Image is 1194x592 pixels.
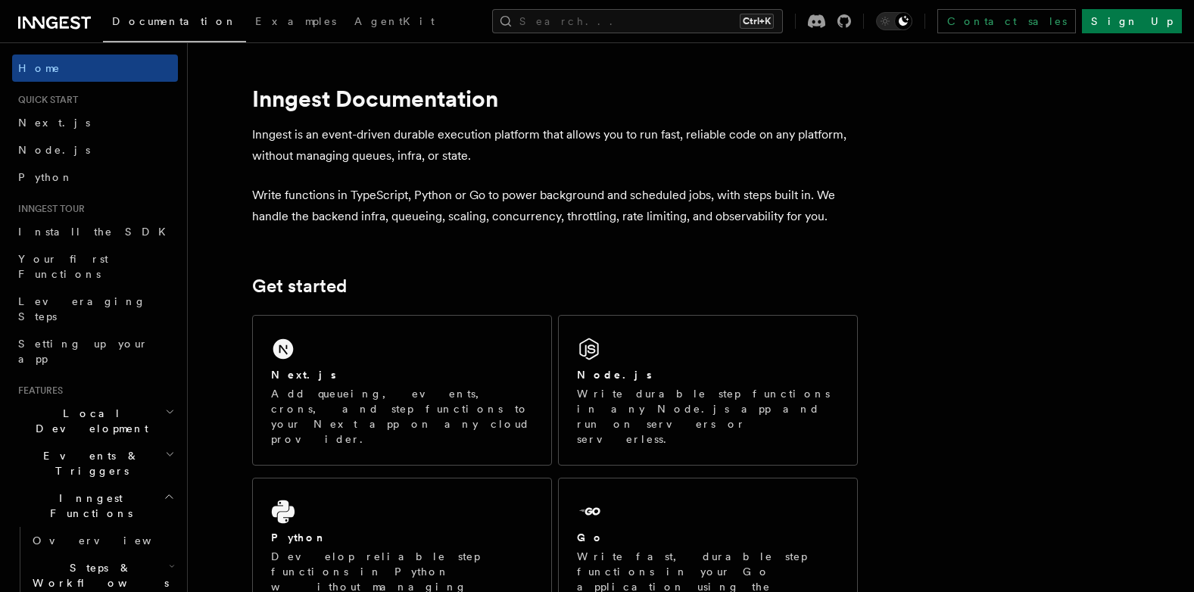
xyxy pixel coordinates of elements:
span: Inngest tour [12,203,85,215]
span: AgentKit [354,15,435,27]
a: Node.jsWrite durable step functions in any Node.js app and run on servers or serverless. [558,315,858,466]
h2: Python [271,530,327,545]
a: Documentation [103,5,246,42]
span: Install the SDK [18,226,175,238]
span: Setting up your app [18,338,148,365]
p: Write functions in TypeScript, Python or Go to power background and scheduled jobs, with steps bu... [252,185,858,227]
h2: Next.js [271,367,336,382]
a: Your first Functions [12,245,178,288]
a: Home [12,55,178,82]
span: Home [18,61,61,76]
p: Write durable step functions in any Node.js app and run on servers or serverless. [577,386,839,447]
a: Get started [252,276,347,297]
span: Python [18,171,73,183]
h2: Node.js [577,367,652,382]
a: Next.js [12,109,178,136]
button: Search...Ctrl+K [492,9,783,33]
button: Toggle dark mode [876,12,912,30]
a: Sign Up [1082,9,1182,33]
span: Inngest Functions [12,491,164,521]
h1: Inngest Documentation [252,85,858,112]
span: Quick start [12,94,78,106]
span: Events & Triggers [12,448,165,478]
span: Steps & Workflows [26,560,169,590]
a: Leveraging Steps [12,288,178,330]
button: Inngest Functions [12,485,178,527]
span: Features [12,385,63,397]
span: Next.js [18,117,90,129]
a: Overview [26,527,178,554]
button: Local Development [12,400,178,442]
p: Add queueing, events, crons, and step functions to your Next app on any cloud provider. [271,386,533,447]
a: Python [12,164,178,191]
a: Next.jsAdd queueing, events, crons, and step functions to your Next app on any cloud provider. [252,315,552,466]
p: Inngest is an event-driven durable execution platform that allows you to run fast, reliable code ... [252,124,858,167]
span: Node.js [18,144,90,156]
a: Contact sales [937,9,1076,33]
span: Documentation [112,15,237,27]
button: Events & Triggers [12,442,178,485]
h2: Go [577,530,604,545]
span: Leveraging Steps [18,295,146,322]
a: Node.js [12,136,178,164]
span: Overview [33,534,189,547]
a: AgentKit [345,5,444,41]
span: Local Development [12,406,165,436]
span: Examples [255,15,336,27]
span: Your first Functions [18,253,108,280]
a: Setting up your app [12,330,178,372]
a: Install the SDK [12,218,178,245]
a: Examples [246,5,345,41]
kbd: Ctrl+K [740,14,774,29]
